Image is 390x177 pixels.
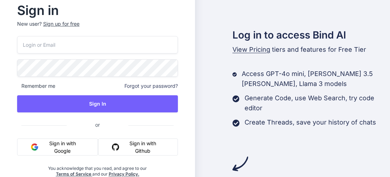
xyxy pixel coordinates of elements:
input: Login or Email [17,36,178,54]
h2: Sign in [17,5,178,16]
p: Create Threads, save your history of chats [245,117,376,127]
button: Sign in with Github [98,138,178,156]
img: arrow [232,156,248,172]
div: Sign up for free [43,20,79,27]
a: Privacy Policy. [109,171,139,177]
button: Sign In [17,95,178,112]
span: View Pricing [232,46,270,53]
span: or [67,116,128,133]
span: Forgot your password? [124,82,178,90]
p: New user? [17,20,178,36]
button: Sign in with Google [17,138,98,156]
p: tiers and features for Free Tier [232,45,390,55]
span: Remember me [17,82,55,90]
h2: Log in to access Bind AI [232,27,390,42]
p: Access GPT-4o mini, [PERSON_NAME] 3.5 [PERSON_NAME], Llama 3 models [242,69,390,89]
img: google [31,143,38,151]
img: github [112,143,119,151]
a: Terms of Service [56,171,92,177]
div: You acknowledge that you read, and agree to our and our [44,161,151,177]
